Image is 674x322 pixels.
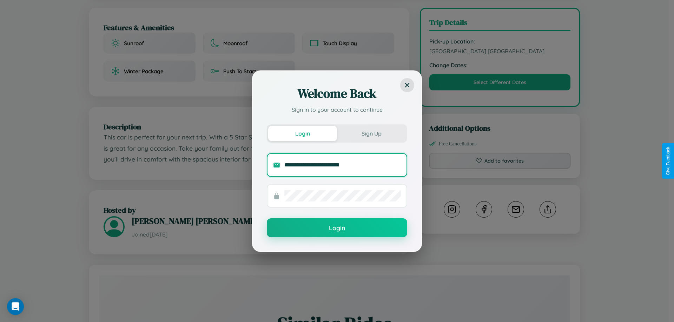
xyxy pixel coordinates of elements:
[267,85,407,102] h2: Welcome Back
[267,105,407,114] p: Sign in to your account to continue
[268,126,337,141] button: Login
[267,218,407,237] button: Login
[666,147,670,175] div: Give Feedback
[337,126,406,141] button: Sign Up
[7,298,24,315] div: Open Intercom Messenger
